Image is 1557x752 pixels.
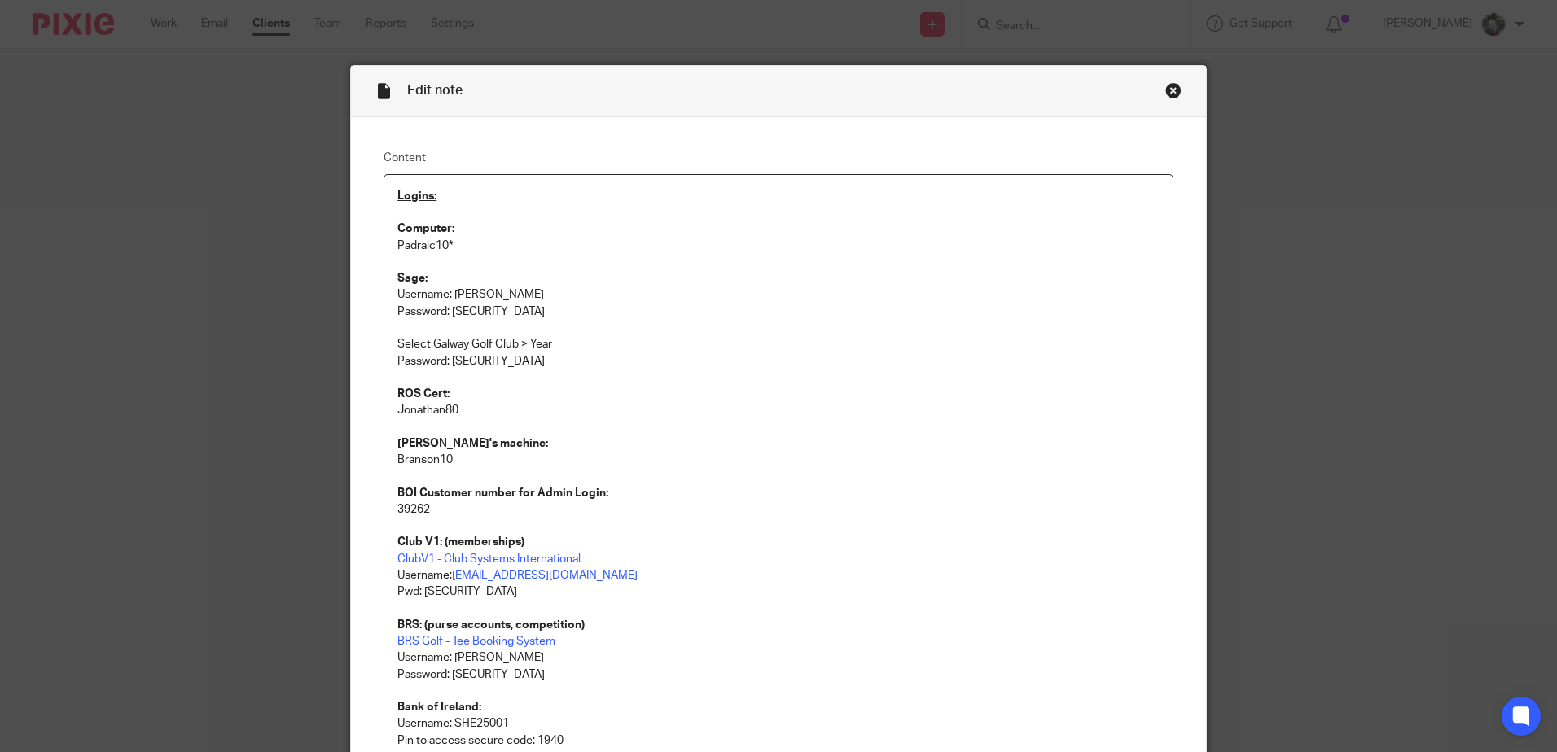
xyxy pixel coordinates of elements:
[397,238,1160,254] p: Padraic10*
[397,649,1160,666] p: Username: [PERSON_NAME]
[397,388,450,400] strong: ROS Cert:
[397,273,428,284] strong: Sage:
[397,353,1160,369] p: Password: [SECURITY_DATA]
[397,553,581,565] a: ClubV1 - Club Systems International
[397,667,1160,683] p: Password: [SECURITY_DATA]
[397,715,1160,732] p: Username: SHE25001
[397,619,585,631] strong: BRS: (purse accounts, competition)
[397,452,1160,468] p: Branson10
[397,567,1160,584] p: Username:
[397,501,1160,518] p: 39262
[397,636,555,647] a: BRS Golf - Tee Booking System
[397,438,548,449] strong: [PERSON_NAME]'s machine:
[397,286,1160,303] p: Username: [PERSON_NAME]
[397,536,524,548] strong: Club V1: (memberships)
[452,570,638,581] a: [EMAIL_ADDRESS][DOMAIN_NAME]
[397,336,1160,352] p: Select Galway Golf Club > Year
[407,84,463,97] span: Edit note
[397,223,454,234] strong: Computer:
[397,304,1160,320] p: Password: [SECURITY_DATA]
[397,584,1160,600] p: Pwd: [SECURITY_DATA]
[397,732,1160,749] p: Pin to access secure code: 1940
[397,402,1160,418] p: Jonathan80
[397,702,481,713] strong: Bank of Ireland:
[397,190,436,202] u: Logins:
[384,150,1173,166] label: Content
[1165,82,1182,98] div: Close this dialog window
[397,487,608,499] strong: BOI Customer number for Admin Login:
